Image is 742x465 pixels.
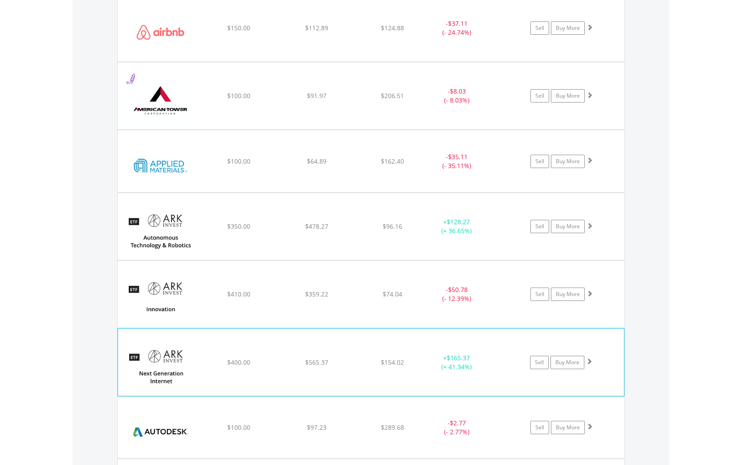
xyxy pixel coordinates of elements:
[551,220,585,233] a: Buy More
[307,423,326,432] span: $97.23
[423,19,490,37] div: - (- 24.74%)
[122,74,199,127] img: EQU.US.AMT.png
[381,24,404,32] span: $124.88
[450,419,466,427] span: $2.77
[383,222,402,230] span: $96.16
[423,152,490,170] div: - (- 35.11%)
[530,421,549,434] a: Sell
[448,285,468,294] span: $50.78
[447,218,470,226] span: $128.27
[551,421,585,434] a: Buy More
[551,21,585,35] a: Buy More
[305,24,328,32] span: $112.89
[381,358,404,366] span: $154.02
[227,157,250,165] span: $100.00
[122,408,199,456] img: EQU.US.ADSK.png
[122,272,199,325] img: EQU.US.ARKK.png
[122,204,199,258] img: EQU.US.ARKQ.png
[122,6,199,59] img: EQU.US.ABNB.png
[305,358,328,366] span: $565.37
[227,222,250,230] span: $350.00
[423,419,490,436] div: - (- 2.77%)
[551,89,585,103] a: Buy More
[530,155,549,168] a: Sell
[227,423,250,432] span: $100.00
[447,354,470,362] span: $165.37
[381,91,404,100] span: $206.51
[448,19,468,28] span: $37.11
[227,290,250,298] span: $410.00
[530,356,549,369] a: Sell
[122,141,199,189] img: EQU.US.AMAT.png
[423,354,490,371] div: + (+ 41.34%)
[530,21,549,35] a: Sell
[450,87,466,95] span: $8.03
[530,288,549,301] a: Sell
[307,91,326,100] span: $91.97
[227,24,250,32] span: $150.00
[530,89,549,103] a: Sell
[448,152,468,161] span: $35.11
[423,218,490,235] div: + (+ 36.65%)
[551,288,585,301] a: Buy More
[227,91,250,100] span: $100.00
[423,87,490,105] div: - (- 8.03%)
[381,423,404,432] span: $289.68
[383,290,402,298] span: $74.04
[530,220,549,233] a: Sell
[381,157,404,165] span: $162.40
[307,157,326,165] span: $64.89
[550,356,584,369] a: Buy More
[122,340,199,393] img: EQU.US.ARKW.png
[551,155,585,168] a: Buy More
[305,290,328,298] span: $359.22
[227,358,250,366] span: $400.00
[305,222,328,230] span: $478.27
[423,285,490,303] div: - (- 12.39%)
